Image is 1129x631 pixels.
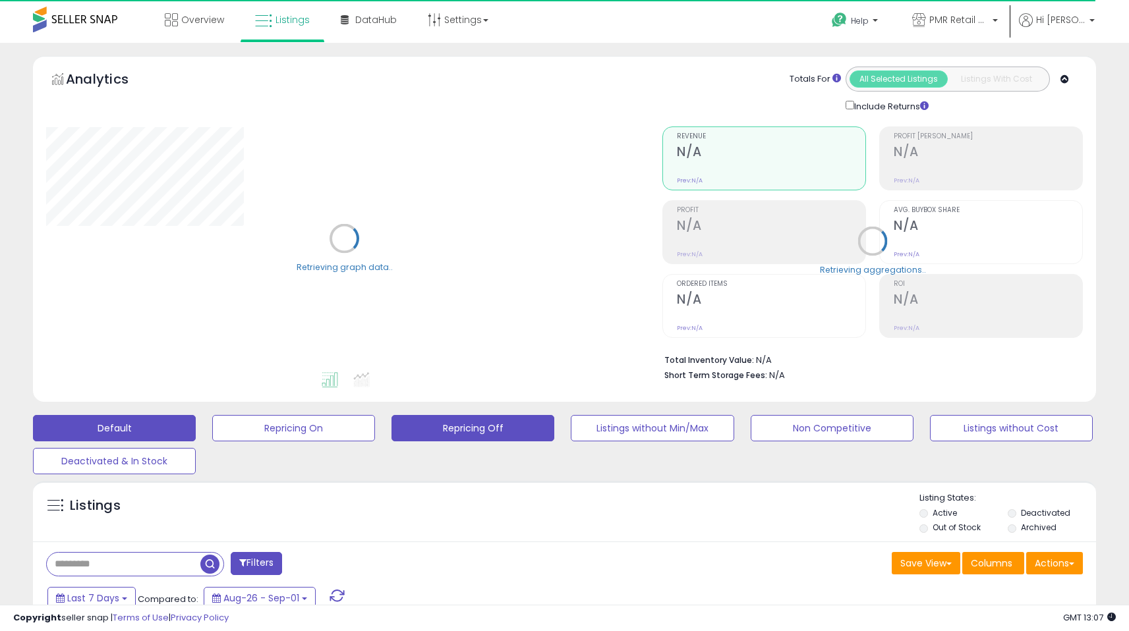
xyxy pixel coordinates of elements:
button: Actions [1026,552,1083,574]
a: Help [821,2,891,43]
span: Aug-26 - Sep-01 [223,591,299,605]
h5: Analytics [66,70,154,92]
label: Archived [1021,522,1057,533]
span: Hi [PERSON_NAME] [1036,13,1086,26]
div: Retrieving aggregations.. [820,263,926,275]
label: Active [933,507,957,518]
a: Privacy Policy [171,611,229,624]
a: Terms of Use [113,611,169,624]
button: Deactivated & In Stock [33,448,196,474]
button: Listings without Cost [930,415,1093,441]
button: Listings without Min/Max [571,415,734,441]
i: Get Help [831,12,848,28]
div: Retrieving graph data.. [297,261,393,273]
button: Default [33,415,196,441]
button: Columns [962,552,1024,574]
span: Columns [971,557,1012,570]
button: Non Competitive [751,415,913,441]
button: Repricing On [212,415,375,441]
button: Listings With Cost [947,70,1045,88]
button: All Selected Listings [850,70,948,88]
button: Filters [231,552,282,575]
div: Include Returns [836,98,944,113]
span: Last 7 Days [67,591,119,605]
div: Totals For [790,73,841,86]
span: DataHub [355,13,397,26]
button: Save View [892,552,960,574]
span: Listings [275,13,310,26]
span: Overview [181,13,224,26]
span: Help [851,15,869,26]
button: Aug-26 - Sep-01 [204,587,316,609]
label: Out of Stock [933,522,981,533]
button: Last 7 Days [47,587,136,609]
h5: Listings [70,497,121,515]
span: 2025-09-9 13:07 GMT [1063,611,1116,624]
label: Deactivated [1021,507,1070,518]
p: Listing States: [919,492,1096,505]
a: Hi [PERSON_NAME] [1019,13,1095,43]
div: seller snap | | [13,612,229,624]
span: Compared to: [138,593,198,605]
button: Repricing Off [391,415,554,441]
strong: Copyright [13,611,61,624]
span: PMR Retail USA LLC [929,13,989,26]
